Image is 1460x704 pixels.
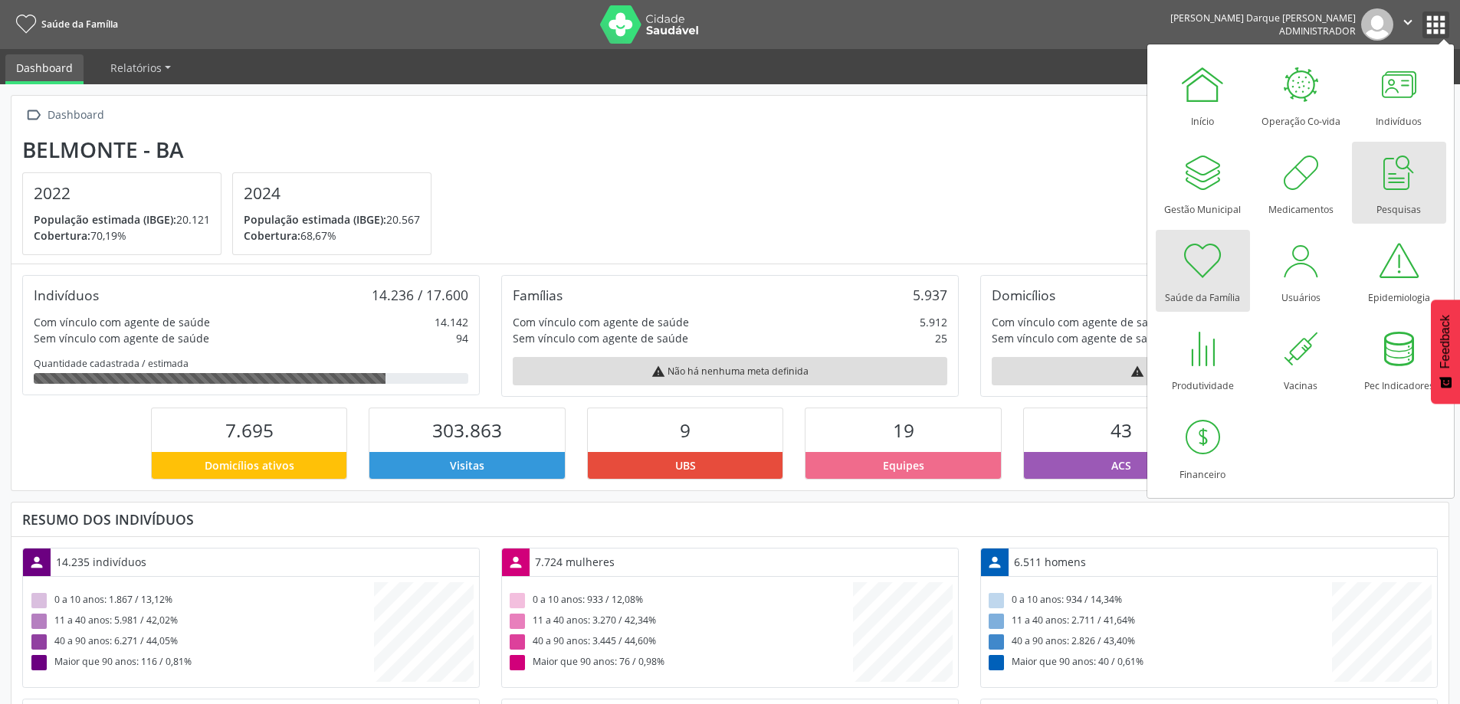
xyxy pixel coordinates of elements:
a: Indivíduos [1352,54,1446,136]
div: Não há nenhuma meta definida [992,357,1426,385]
div: 94 [456,330,468,346]
span: ACS [1111,457,1131,473]
a: Relatórios [100,54,182,81]
div: Resumo dos indivíduos [22,511,1438,528]
div: Não há nenhuma meta definida [513,357,947,385]
div: 14.236 / 17.600 [372,287,468,303]
a: Epidemiologia [1352,230,1446,312]
a: Vacinas [1254,318,1348,400]
span: Domicílios ativos [205,457,294,473]
div: Belmonte - BA [22,137,442,162]
span: Saúde da Família [41,18,118,31]
span: Visitas [450,457,484,473]
div: [PERSON_NAME] Darque [PERSON_NAME] [1170,11,1356,25]
div: Sem vínculo com agente de saúde [513,330,688,346]
p: 68,67% [244,228,420,244]
span: Feedback [1439,315,1452,368]
div: Domicílios [992,287,1055,303]
div: 40 a 90 anos: 6.271 / 44,05% [28,632,374,653]
div: 5.912 [920,314,947,330]
a: Produtividade [1156,318,1250,400]
a: Financeiro [1156,407,1250,489]
div: Com vínculo com agente de saúde [34,314,210,330]
span: Cobertura: [244,228,300,243]
span: 303.863 [432,417,502,443]
div: 11 a 40 anos: 2.711 / 41,64% [986,611,1332,632]
div: Maior que 90 anos: 40 / 0,61% [986,653,1332,673]
span: População estimada (IBGE): [244,212,386,227]
span: Cobertura: [34,228,90,243]
div: Maior que 90 anos: 76 / 0,98% [507,653,853,673]
div: Com vínculo com agente de saúde [513,314,689,330]
div: Sem vínculo com agente de saúde [34,330,209,346]
span: 7.695 [225,417,274,443]
div: 14.142 [435,314,468,330]
p: 20.567 [244,211,420,228]
span: População estimada (IBGE): [34,212,176,227]
div: 11 a 40 anos: 3.270 / 42,34% [507,611,853,632]
img: img [1361,8,1393,41]
i: warning [1130,365,1144,378]
a: Usuários [1254,230,1348,312]
a:  Dashboard [22,104,107,126]
div: 7.724 mulheres [530,548,620,575]
span: Administrador [1279,25,1356,38]
span: UBS [675,457,696,473]
div: Sem vínculo com agente de saúde [992,330,1167,346]
a: Início [1156,54,1250,136]
i:  [22,104,44,126]
div: 14.235 indivíduos [51,548,152,575]
h4: 2024 [244,184,420,203]
button:  [1393,8,1422,41]
div: 5.937 [913,287,947,303]
a: Saúde da Família [1156,230,1250,312]
i: person [986,554,1003,571]
i: warning [651,365,665,378]
div: Quantidade cadastrada / estimada [34,357,468,370]
p: 20.121 [34,211,210,228]
div: 0 a 10 anos: 1.867 / 13,12% [28,591,374,611]
i:  [1399,14,1416,31]
div: Indivíduos [34,287,99,303]
div: 11 a 40 anos: 5.981 / 42,02% [28,611,374,632]
div: Dashboard [44,104,107,126]
div: 0 a 10 anos: 933 / 12,08% [507,591,853,611]
button: apps [1422,11,1449,38]
a: Pesquisas [1352,142,1446,224]
div: Maior que 90 anos: 116 / 0,81% [28,653,374,673]
span: Relatórios [110,61,162,75]
span: 9 [680,417,691,443]
p: 70,19% [34,228,210,244]
a: Saúde da Família [11,11,118,37]
a: Gestão Municipal [1156,142,1250,224]
h4: 2022 [34,184,210,203]
div: 40 a 90 anos: 3.445 / 44,60% [507,632,853,653]
div: 0 a 10 anos: 934 / 14,34% [986,591,1332,611]
button: Feedback - Mostrar pesquisa [1431,300,1460,404]
span: Equipes [883,457,924,473]
a: Medicamentos [1254,142,1348,224]
div: 6.511 homens [1009,548,1091,575]
a: Pec Indicadores [1352,318,1446,400]
div: Famílias [513,287,563,303]
a: Dashboard [5,54,84,84]
div: Com vínculo com agente de saúde [992,314,1168,330]
i: person [507,554,524,571]
i: person [28,554,45,571]
div: 25 [935,330,947,346]
span: 43 [1111,417,1132,443]
div: 40 a 90 anos: 2.826 / 43,40% [986,632,1332,653]
span: 19 [893,417,914,443]
a: Operação Co-vida [1254,54,1348,136]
